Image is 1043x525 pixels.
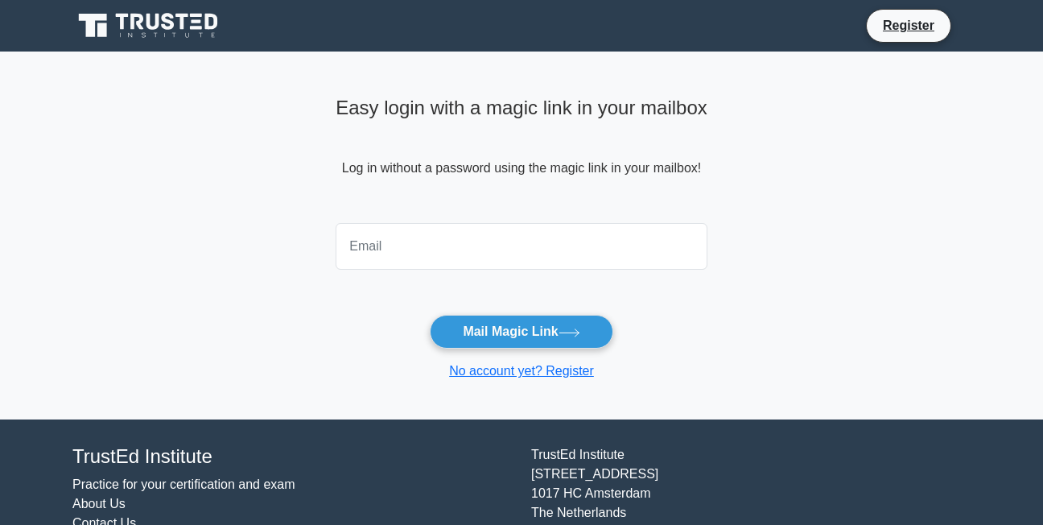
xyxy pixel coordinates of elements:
[449,364,594,378] a: No account yet? Register
[336,223,707,270] input: Email
[430,315,612,349] button: Mail Magic Link
[336,90,707,217] div: Log in without a password using the magic link in your mailbox!
[72,477,295,491] a: Practice for your certification and exam
[873,15,944,35] a: Register
[336,97,707,120] h4: Easy login with a magic link in your mailbox
[72,445,512,469] h4: TrustEd Institute
[72,497,126,511] a: About Us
